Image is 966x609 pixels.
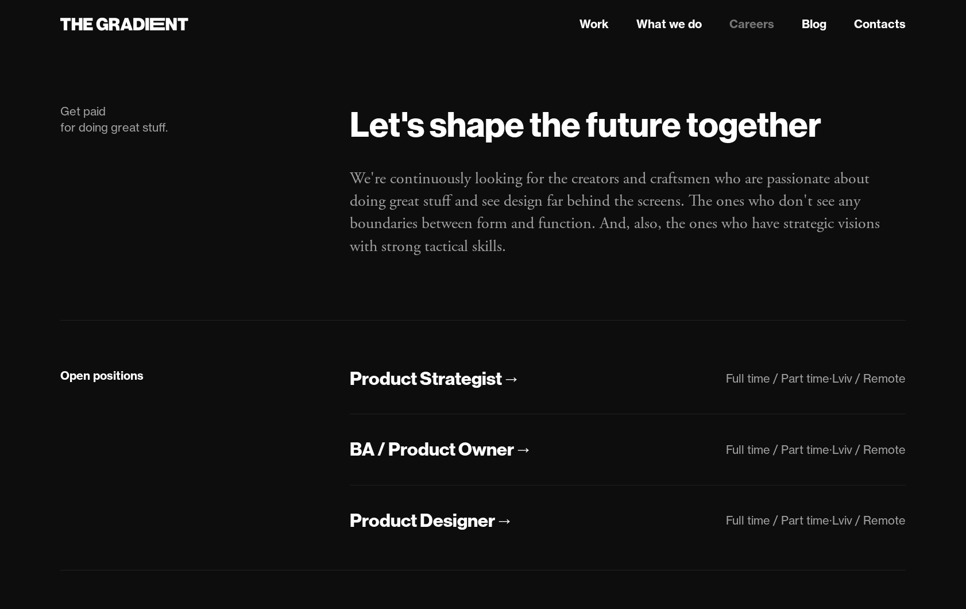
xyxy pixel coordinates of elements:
[350,367,520,391] a: Product Strategist→
[829,442,832,457] div: ·
[350,508,513,533] a: Product Designer→
[514,437,532,461] div: →
[350,168,906,258] p: We're continuously looking for the creators and craftsmen who are passionate about doing great st...
[579,16,609,33] a: Work
[350,508,495,533] div: Product Designer
[829,371,832,386] div: ·
[350,437,532,462] a: BA / Product Owner→
[802,16,826,33] a: Blog
[350,367,502,391] div: Product Strategist
[60,103,327,136] div: Get paid for doing great stuff.
[854,16,906,33] a: Contacts
[636,16,702,33] a: What we do
[350,437,514,461] div: BA / Product Owner
[495,508,513,533] div: →
[726,442,829,457] div: Full time / Part time
[832,371,906,386] div: Lviv / Remote
[829,513,832,527] div: ·
[832,513,906,527] div: Lviv / Remote
[60,368,144,383] strong: Open positions
[350,102,821,146] strong: Let's shape the future together
[726,371,829,386] div: Full time / Part time
[502,367,520,391] div: →
[726,513,829,527] div: Full time / Part time
[729,16,774,33] a: Careers
[832,442,906,457] div: Lviv / Remote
